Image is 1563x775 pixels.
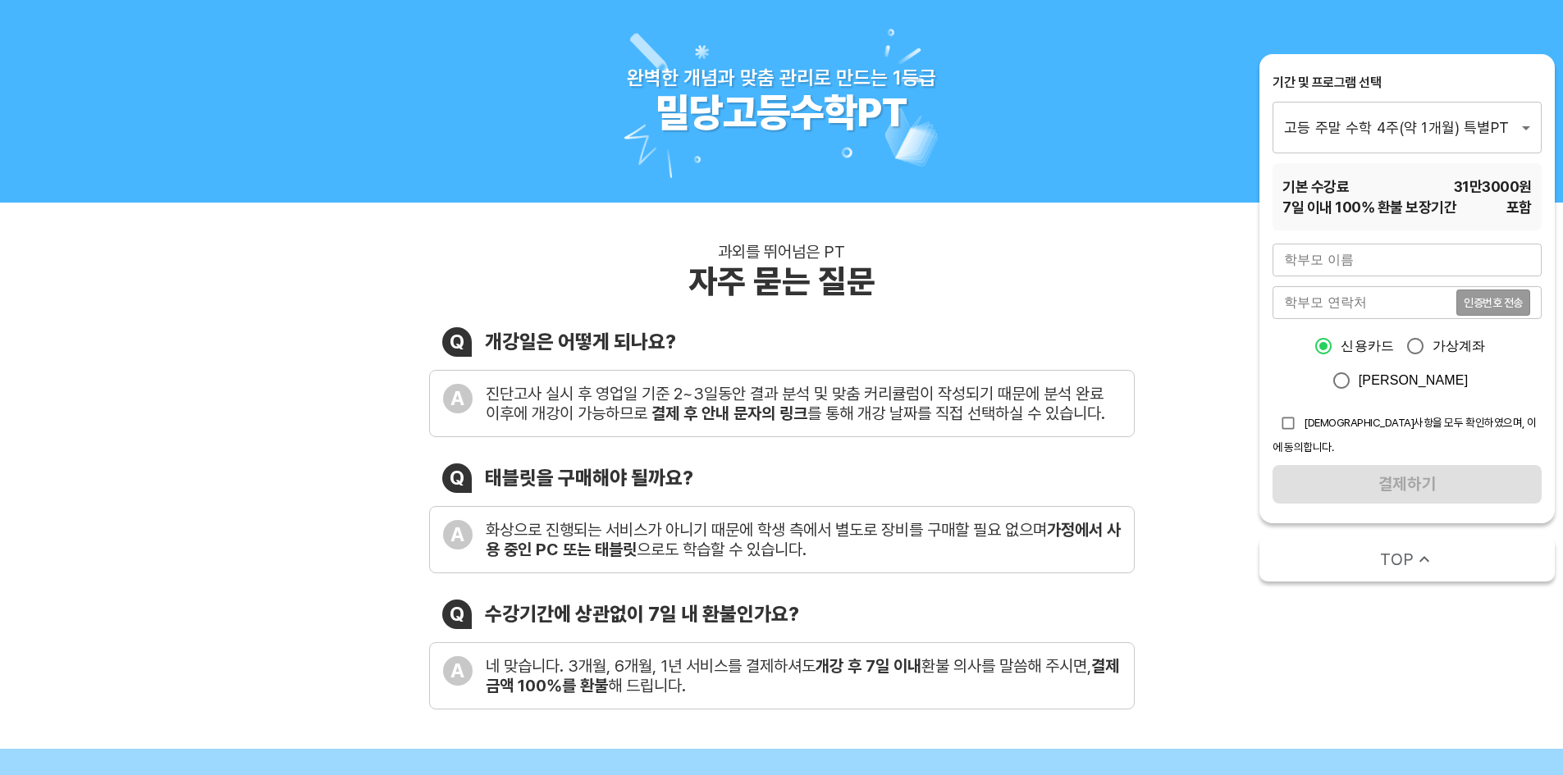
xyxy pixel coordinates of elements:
div: 태블릿을 구매해야 될까요? [485,466,693,490]
div: 기간 및 프로그램 선택 [1273,74,1542,92]
b: 가정에서 사용 중인 PC 또는 태블릿 [486,520,1121,559]
div: 개강일은 어떻게 되나요? [485,330,676,353]
div: 화상으로 진행되는 서비스가 아니기 때문에 학생 측에서 별도로 장비를 구매할 필요 없으며 으로도 학습할 수 있습니다. [486,520,1121,559]
b: 결제 후 안내 문자의 링크 [651,403,807,423]
input: 학부모 이름을 입력해주세요 [1273,244,1542,276]
span: TOP [1380,548,1414,571]
span: 기본 수강료 [1282,176,1349,197]
div: 수강기간에 상관없이 7일 내 환불인가요? [485,602,799,626]
div: Q [442,327,472,357]
div: 완벽한 개념과 맞춤 관리로 만드는 1등급 [627,66,936,89]
span: [DEMOGRAPHIC_DATA]사항을 모두 확인하였으며, 이에 동의합니다. [1273,416,1537,454]
span: [PERSON_NAME] [1359,371,1469,390]
span: 신용카드 [1341,336,1394,356]
button: TOP [1259,536,1555,581]
span: 가상계좌 [1433,336,1486,356]
input: 학부모 연락처를 입력해주세요 [1273,286,1456,319]
div: A [443,656,473,686]
div: 자주 묻는 질문 [688,262,875,301]
div: 밀당고등수학PT [656,89,907,137]
div: 진단고사 실시 후 영업일 기준 2~3일동안 결과 분석 및 맞춤 커리큘럼이 작성되기 때문에 분석 완료 이후에 개강이 가능하므로 를 통해 개강 날짜를 직접 선택하실 수 있습니다. [486,384,1121,423]
div: A [443,384,473,413]
b: 결제금액 100%를 환불 [486,656,1119,695]
div: 네 맞습니다. 3개월, 6개월, 1년 서비스를 결제하셔도 환불 의사를 말씀해 주시면, 해 드립니다. [486,656,1121,695]
div: 과외를 뛰어넘은 PT [718,242,845,262]
div: Q [442,463,472,493]
div: 고등 주말 수학 4주(약 1개월) 특별PT [1273,102,1542,153]
div: A [443,520,473,549]
span: 7 일 이내 100% 환불 보장기간 [1282,197,1456,217]
span: 포함 [1506,197,1532,217]
span: 31만3000 원 [1454,176,1532,197]
b: 개강 후 7일 이내 [816,656,921,676]
div: Q [442,599,472,629]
